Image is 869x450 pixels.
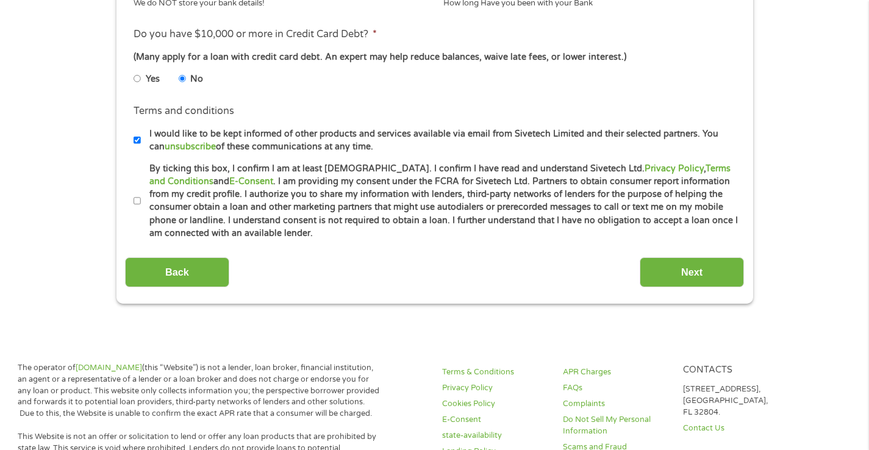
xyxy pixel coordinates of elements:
[442,414,548,426] a: E-Consent
[442,382,548,394] a: Privacy Policy
[76,363,142,373] a: [DOMAIN_NAME]
[146,73,160,86] label: Yes
[165,141,216,152] a: unsubscribe
[134,51,735,64] div: (Many apply for a loan with credit card debt. An expert may help reduce balances, waive late fees...
[563,398,669,410] a: Complaints
[563,366,669,378] a: APR Charges
[141,127,739,154] label: I would like to be kept informed of other products and services available via email from Sivetech...
[134,28,377,41] label: Do you have $10,000 or more in Credit Card Debt?
[190,73,203,86] label: No
[563,414,669,437] a: Do Not Sell My Personal Information
[18,362,380,420] p: The operator of (this “Website”) is not a lender, loan broker, financial institution, an agent or...
[683,423,789,434] a: Contact Us
[683,365,789,376] h4: Contacts
[683,384,789,418] p: [STREET_ADDRESS], [GEOGRAPHIC_DATA], FL 32804.
[442,398,548,410] a: Cookies Policy
[229,176,273,187] a: E-Consent
[442,430,548,441] a: state-availability
[149,163,731,187] a: Terms and Conditions
[134,105,234,118] label: Terms and conditions
[563,382,669,394] a: FAQs
[442,366,548,378] a: Terms & Conditions
[645,163,704,174] a: Privacy Policy
[125,257,229,287] input: Back
[141,162,739,240] label: By ticking this box, I confirm I am at least [DEMOGRAPHIC_DATA]. I confirm I have read and unders...
[640,257,744,287] input: Next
